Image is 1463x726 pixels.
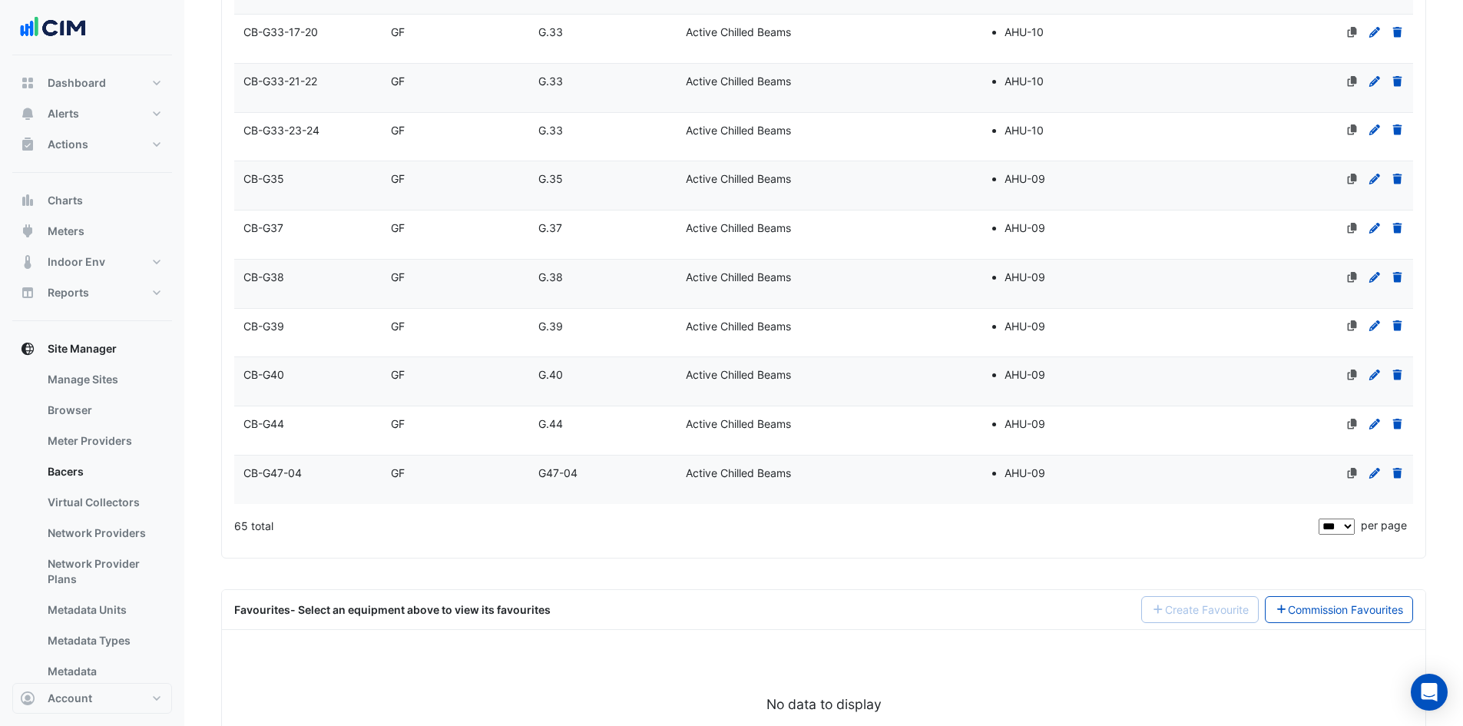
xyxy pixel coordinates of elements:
a: Metadata [35,656,172,687]
a: Edit [1368,124,1382,137]
a: No primary device defined [1345,124,1359,137]
span: CB-G33-23-24 [243,124,319,137]
app-icon: Actions [20,137,35,152]
span: - Select an equipment above to view its favourites [290,603,551,616]
button: Actions [12,129,172,160]
a: No primary device defined [1345,221,1359,234]
a: Meter Providers [35,426,172,456]
li: AHU-09 [1005,269,1109,287]
span: Active Chilled Beams [686,466,791,479]
span: CB-G37 [243,221,283,234]
button: Indoor Env [12,247,172,277]
span: Account [48,691,92,706]
span: Reports [48,285,89,300]
a: Edit [1368,172,1382,185]
span: Active Chilled Beams [686,124,791,137]
a: Delete [1391,75,1405,88]
app-icon: Reports [20,285,35,300]
a: Browser [35,395,172,426]
a: Network Provider Plans [35,549,172,595]
button: Meters [12,216,172,247]
li: AHU-10 [1005,122,1109,140]
span: G.33 [538,124,563,137]
li: AHU-09 [1005,220,1109,237]
li: AHU-09 [1005,416,1109,433]
span: G.33 [538,25,563,38]
span: Site Manager [48,341,117,356]
span: Active Chilled Beams [686,320,791,333]
span: G.44 [538,417,563,430]
app-icon: Dashboard [20,75,35,91]
span: G.38 [538,270,563,283]
a: Delete [1391,270,1405,283]
a: Delete [1391,172,1405,185]
button: Account [12,683,172,714]
span: Meters [48,224,84,239]
app-icon: Alerts [20,106,35,121]
span: GF [391,25,405,38]
a: No primary device defined [1345,75,1359,88]
a: Edit [1368,466,1382,479]
button: Site Manager [12,333,172,364]
li: AHU-10 [1005,73,1109,91]
a: No primary device defined [1345,270,1359,283]
span: Active Chilled Beams [686,172,791,185]
button: Dashboard [12,68,172,98]
a: Edit [1368,368,1382,381]
a: Edit [1368,320,1382,333]
a: Commission Favourites [1265,596,1414,623]
span: GF [391,221,405,234]
span: G.33 [538,75,563,88]
a: Bacers [35,456,172,487]
li: AHU-09 [1005,171,1109,188]
app-icon: Indoor Env [20,254,35,270]
span: CB-G44 [243,417,284,430]
span: Actions [48,137,88,152]
span: GF [391,368,405,381]
a: No primary device defined [1345,320,1359,333]
span: CB-G39 [243,320,284,333]
span: Alerts [48,106,79,121]
a: Metadata Types [35,625,172,656]
span: Dashboard [48,75,106,91]
span: CB-G33-17-20 [243,25,318,38]
a: Delete [1391,417,1405,430]
a: Edit [1368,221,1382,234]
button: Alerts [12,98,172,129]
a: Delete [1391,25,1405,38]
div: Favourites [234,602,551,618]
span: Charts [48,193,83,208]
span: Active Chilled Beams [686,368,791,381]
span: Active Chilled Beams [686,221,791,234]
span: GF [391,417,405,430]
li: AHU-10 [1005,24,1109,41]
a: Metadata Units [35,595,172,625]
app-icon: Charts [20,193,35,208]
span: CB-G38 [243,270,284,283]
span: per page [1361,519,1407,532]
a: Edit [1368,75,1382,88]
span: CB-G35 [243,172,284,185]
span: CB-G47-04 [243,466,302,479]
a: Edit [1368,270,1382,283]
a: Delete [1391,320,1405,333]
span: GF [391,124,405,137]
li: AHU-09 [1005,465,1109,482]
a: Network Providers [35,518,172,549]
a: Delete [1391,124,1405,137]
span: G47-04 [538,466,578,479]
span: GF [391,75,405,88]
a: Virtual Collectors [35,487,172,518]
span: GF [391,270,405,283]
div: No data to display [234,695,1413,714]
a: Edit [1368,417,1382,430]
span: GF [391,172,405,185]
app-icon: Meters [20,224,35,239]
img: Company Logo [18,12,88,43]
a: No primary device defined [1345,172,1359,185]
span: GF [391,466,405,479]
span: Active Chilled Beams [686,417,791,430]
a: No primary device defined [1345,466,1359,479]
button: Charts [12,185,172,216]
span: G.35 [538,172,563,185]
